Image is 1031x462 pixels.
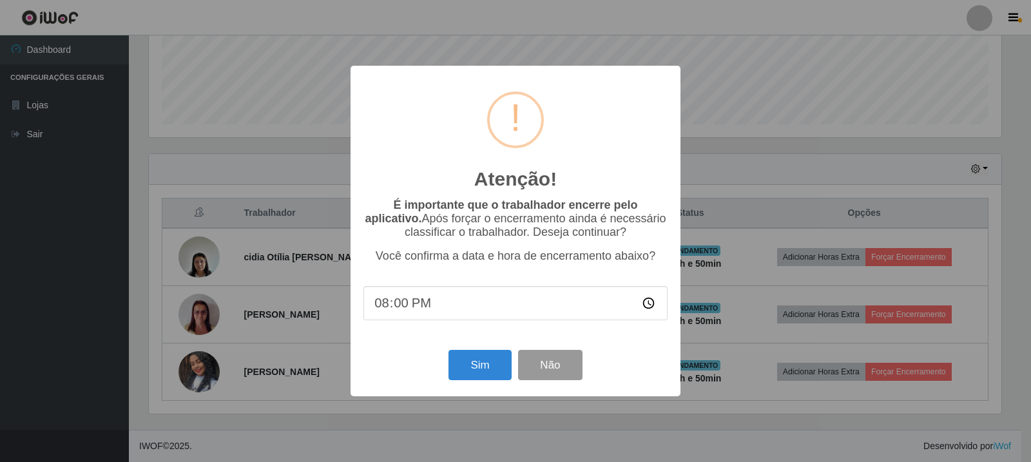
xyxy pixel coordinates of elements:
button: Não [518,350,582,380]
b: É importante que o trabalhador encerre pelo aplicativo. [365,198,637,225]
p: Após forçar o encerramento ainda é necessário classificar o trabalhador. Deseja continuar? [363,198,668,239]
p: Você confirma a data e hora de encerramento abaixo? [363,249,668,263]
button: Sim [448,350,511,380]
h2: Atenção! [474,168,557,191]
